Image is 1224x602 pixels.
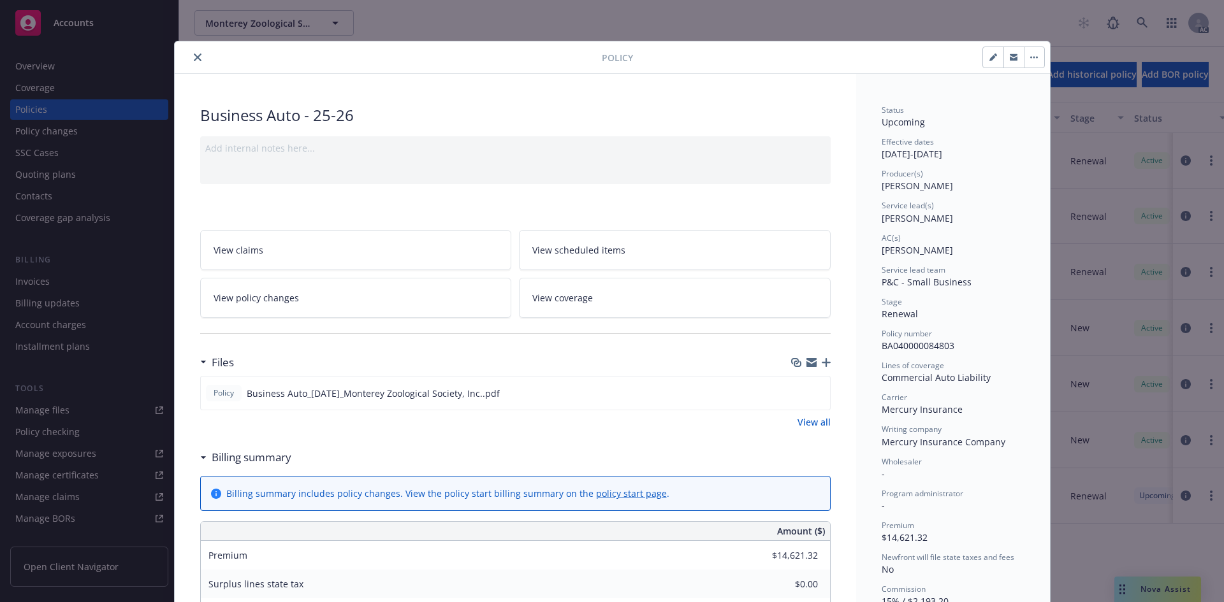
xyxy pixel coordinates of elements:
[882,552,1014,563] span: Newfront will file state taxes and fees
[247,387,500,400] span: Business Auto_[DATE]_Monterey Zoological Society, Inc..pdf
[882,499,885,512] span: -
[882,104,904,115] span: Status
[200,230,512,270] a: View claims
[882,584,926,594] span: Commission
[882,371,1024,384] div: Commercial Auto Liability
[882,424,942,434] span: Writing company
[882,116,925,128] span: Upcoming
[882,392,907,403] span: Carrier
[200,449,291,466] div: Billing summary
[211,387,237,399] span: Policy
[882,244,953,256] span: [PERSON_NAME]
[882,200,934,211] span: Service lead(s)
[798,415,831,429] a: View all
[777,524,825,538] span: Amount ($)
[882,264,945,275] span: Service lead team
[205,141,826,155] div: Add internal notes here...
[882,520,914,531] span: Premium
[882,212,953,224] span: [PERSON_NAME]
[743,575,826,594] input: 0.00
[532,291,593,305] span: View coverage
[596,487,667,499] a: policy start page
[882,308,918,320] span: Renewal
[882,340,954,352] span: BA040000084803
[793,387,803,400] button: download file
[813,387,825,400] button: preview file
[532,243,625,257] span: View scheduled items
[882,531,928,543] span: $14,621.32
[519,278,831,318] a: View coverage
[882,360,944,371] span: Lines of coverage
[882,168,923,179] span: Producer(s)
[212,449,291,466] h3: Billing summary
[882,136,1024,161] div: [DATE] - [DATE]
[200,104,831,126] div: Business Auto - 25-26
[519,230,831,270] a: View scheduled items
[212,354,234,371] h3: Files
[882,180,953,192] span: [PERSON_NAME]
[882,456,922,467] span: Wholesaler
[882,403,963,415] span: Mercury Insurance
[200,354,234,371] div: Files
[226,487,669,500] div: Billing summary includes policy changes. View the policy start billing summary on the .
[208,578,303,590] span: Surplus lines state tax
[208,549,247,561] span: Premium
[882,563,894,575] span: No
[602,51,633,64] span: Policy
[882,233,901,243] span: AC(s)
[882,136,934,147] span: Effective dates
[882,328,932,339] span: Policy number
[200,278,512,318] a: View policy changes
[190,50,205,65] button: close
[882,488,963,499] span: Program administrator
[214,243,263,257] span: View claims
[882,468,885,480] span: -
[882,276,972,288] span: P&C - Small Business
[743,546,826,565] input: 0.00
[882,436,1005,448] span: Mercury Insurance Company
[882,296,902,307] span: Stage
[214,291,299,305] span: View policy changes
